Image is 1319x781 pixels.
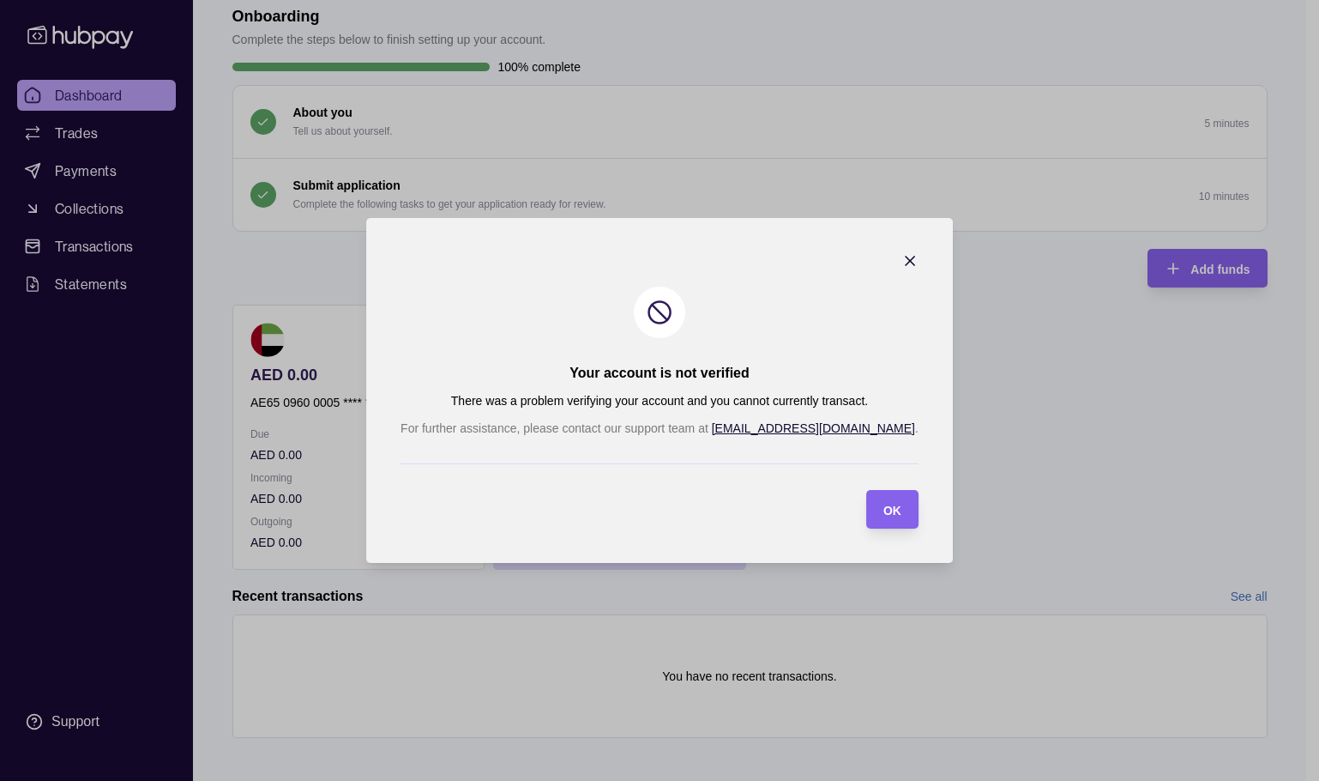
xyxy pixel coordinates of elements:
p: There was a problem verifying your account and you cannot currently transact. [451,391,868,410]
h2: Your account is not verified [569,364,750,383]
a: [EMAIL_ADDRESS][DOMAIN_NAME] [712,421,915,435]
span: OK [883,504,901,518]
p: For further assistance, please contact our support team at . [401,419,918,438]
button: OK [866,490,918,529]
